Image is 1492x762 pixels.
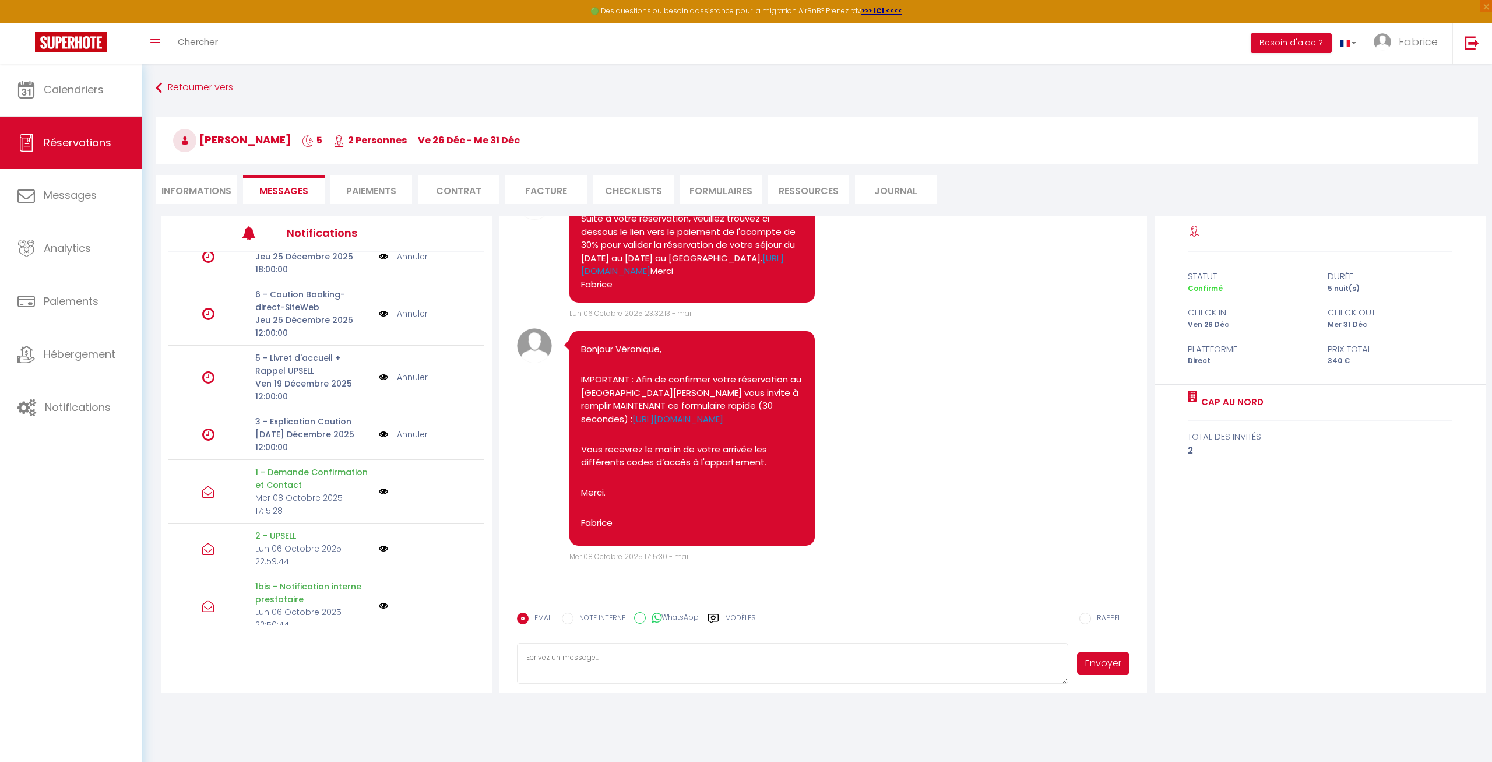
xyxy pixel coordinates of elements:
[593,175,674,204] li: CHECKLISTS
[1320,356,1460,367] div: 340 €
[255,377,372,403] p: Ven 19 Décembre 2025 12:00:00
[1320,342,1460,356] div: Prix total
[1188,283,1223,293] span: Confirmé
[255,466,372,491] p: 1 - Demande Confirmation et Contact
[1374,33,1391,51] img: ...
[1188,430,1453,444] div: total des invités
[680,175,762,204] li: FORMULAIRES
[302,134,322,147] span: 5
[569,308,693,318] span: Lun 06 Octobre 2025 23:32:13 - mail
[255,542,372,568] p: Lun 06 Octobre 2025 22:59:44
[418,134,520,147] span: ve 26 Déc - me 31 Déc
[44,82,104,97] span: Calendriers
[333,134,407,147] span: 2 Personnes
[581,199,803,292] pre: Bonjour Véronique, Suite à votre réservation, veuillez trouvez ci dessous le lien vers le paiemen...
[379,544,388,553] img: NO IMAGE
[1188,444,1453,458] div: 2
[255,415,372,428] p: 3 - Explication Caution
[581,486,803,500] p: Merci.
[379,307,388,320] img: NO IMAGE
[581,252,784,278] a: [URL][DOMAIN_NAME]
[1180,356,1320,367] div: Direct
[397,371,428,384] a: Annuler
[1320,269,1460,283] div: durée
[255,491,372,517] p: Mer 08 Octobre 2025 17:15:28
[581,443,803,469] p: Vous recevrez le matin de votre arrivée les différents codes d’accès à l'appartement.
[255,606,372,631] p: Lun 06 Octobre 2025 22:50:44
[1465,36,1479,50] img: logout
[44,188,97,202] span: Messages
[573,613,625,626] label: NOTE INTERNE
[44,135,111,150] span: Réservations
[178,36,218,48] span: Chercher
[1197,395,1264,409] a: Cap au Nord
[725,613,756,633] label: Modèles
[255,250,372,276] p: Jeu 25 Décembre 2025 18:00:00
[287,220,418,246] h3: Notifications
[855,175,937,204] li: Journal
[1320,283,1460,294] div: 5 nuit(s)
[529,613,553,626] label: EMAIL
[45,400,111,415] span: Notifications
[255,529,372,542] p: 2 - UPSELL
[379,371,388,384] img: NO IMAGE
[156,175,237,204] li: Informations
[255,314,372,339] p: Jeu 25 Décembre 2025 12:00:00
[768,175,849,204] li: Ressources
[581,373,803,426] p: IMPORTANT : Afin de confirmer votre réservation au [GEOGRAPHIC_DATA][PERSON_NAME] vous invite à r...
[1077,652,1129,675] button: Envoyer
[646,612,699,625] label: WhatsApp
[379,601,388,610] img: NO IMAGE
[379,428,388,441] img: NO IMAGE
[1320,305,1460,319] div: check out
[397,307,428,320] a: Annuler
[861,6,902,16] a: >>> ICI <<<<
[1180,305,1320,319] div: check in
[418,175,499,204] li: Contrat
[44,241,91,255] span: Analytics
[330,175,412,204] li: Paiements
[255,428,372,454] p: [DATE] Décembre 2025 12:00:00
[255,580,372,606] p: 1bis - Notification interne prestataire
[1180,319,1320,331] div: Ven 26 Déc
[379,487,388,496] img: NO IMAGE
[1365,23,1452,64] a: ... Fabrice
[581,343,803,356] p: Bonjour Véronique,
[632,413,723,425] a: [URL][DOMAIN_NAME]
[44,347,115,361] span: Hébergement
[379,250,388,263] img: NO IMAGE
[44,294,98,308] span: Paiements
[35,32,107,52] img: Super Booking
[1180,269,1320,283] div: statut
[1320,319,1460,331] div: Mer 31 Déc
[1091,613,1121,626] label: RAPPEL
[569,552,690,561] span: Mer 08 Octobre 2025 17:15:30 - mail
[397,250,428,263] a: Annuler
[169,23,227,64] a: Chercher
[1251,33,1332,53] button: Besoin d'aide ?
[156,78,1478,99] a: Retourner vers
[173,132,291,147] span: [PERSON_NAME]
[255,288,372,314] p: 6 - Caution Booking-direct-SiteWeb
[1180,342,1320,356] div: Plateforme
[397,428,428,441] a: Annuler
[581,517,803,530] p: Fabrice
[1399,34,1438,49] span: Fabrice
[259,184,308,198] span: Messages
[505,175,587,204] li: Facture
[255,352,372,377] p: 5 - Livret d'accueil + Rappel UPSELL
[517,328,552,363] img: avatar.png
